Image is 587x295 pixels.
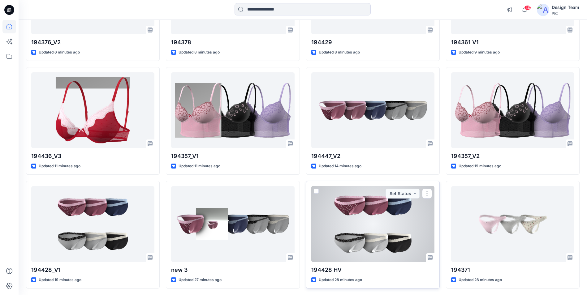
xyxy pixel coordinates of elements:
p: 194361 V1 [451,38,574,47]
p: Updated 28 minutes ago [459,277,502,283]
a: new 3 [171,186,294,262]
span: 40 [524,5,531,10]
p: 194378 [171,38,294,47]
p: 194428_V1 [31,266,154,274]
p: Updated 6 minutes ago [39,49,80,56]
p: 194371 [451,266,574,274]
p: Updated 19 minutes ago [459,163,501,169]
p: 194447_V2 [311,152,434,160]
a: 194447_V2 [311,72,434,148]
a: 194357_V1 [171,72,294,148]
p: Updated 11 minutes ago [39,163,80,169]
p: Updated 9 minutes ago [459,49,500,56]
p: Updated 8 minutes ago [179,49,220,56]
img: avatar [537,4,549,16]
a: 194428 HV [311,186,434,262]
p: Updated 28 minutes ago [319,277,362,283]
p: 194376_V2 [31,38,154,47]
a: 194371 [451,186,574,262]
p: Updated 27 minutes ago [179,277,222,283]
a: 194357_V2 [451,72,574,148]
p: Updated 14 minutes ago [319,163,361,169]
p: new 3 [171,266,294,274]
p: Updated 11 minutes ago [179,163,220,169]
p: 194436_V3 [31,152,154,160]
div: PIC [552,11,579,16]
a: 194428_V1 [31,186,154,262]
p: 194357_V1 [171,152,294,160]
p: 194357_V2 [451,152,574,160]
a: 194436_V3 [31,72,154,148]
p: Updated 19 minutes ago [39,277,81,283]
p: 194429 [311,38,434,47]
p: Updated 8 minutes ago [319,49,360,56]
p: 194428 HV [311,266,434,274]
div: Design Team [552,4,579,11]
